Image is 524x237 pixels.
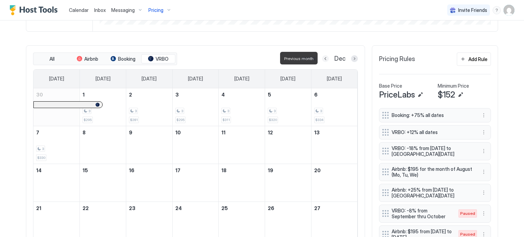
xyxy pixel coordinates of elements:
[188,76,203,82] span: [DATE]
[141,54,175,64] button: VRBO
[172,88,219,126] td: December 3, 2025
[36,167,42,173] span: 14
[36,92,43,98] span: 30
[379,83,402,89] span: Base Price
[106,54,140,64] button: Booking
[135,70,163,88] a: Tuesday
[265,126,311,164] td: December 12, 2025
[265,164,311,177] a: December 19, 2025
[268,167,273,173] span: 19
[173,164,219,177] a: December 17, 2025
[221,130,225,135] span: 11
[69,7,89,13] span: Calendar
[80,88,126,101] a: December 1, 2025
[480,168,488,176] button: More options
[392,145,473,157] span: VRBO: -18% from [DATE] to [GEOGRAPHIC_DATA][DATE]
[83,92,85,98] span: 1
[33,126,79,139] a: December 7, 2025
[80,164,126,202] td: December 15, 2025
[33,126,80,164] td: December 7, 2025
[126,202,172,214] a: December 23, 2025
[129,130,132,135] span: 9
[311,202,358,214] a: December 27, 2025
[219,126,265,139] a: December 11, 2025
[480,147,488,155] button: More options
[280,76,295,82] span: [DATE]
[265,126,311,139] a: December 12, 2025
[35,54,69,64] button: All
[234,76,249,82] span: [DATE]
[89,70,117,88] a: Monday
[142,76,157,82] span: [DATE]
[80,126,126,164] td: December 8, 2025
[222,118,230,122] span: $311
[311,88,358,126] td: December 6, 2025
[94,6,106,14] a: Inbox
[311,164,358,177] a: December 20, 2025
[80,202,126,214] a: December 22, 2025
[219,126,265,164] td: December 11, 2025
[156,56,169,62] span: VRBO
[311,126,358,164] td: December 13, 2025
[460,210,475,217] span: Paused
[70,54,104,64] button: Airbnb
[392,208,452,220] span: VRBO: -8% from September thru October
[480,168,488,176] div: menu
[265,164,311,202] td: December 19, 2025
[84,118,92,122] span: $295
[80,126,126,139] a: December 8, 2025
[37,155,45,160] span: $330
[468,56,487,63] div: Add Rule
[438,83,469,89] span: Minimum Price
[480,189,488,197] div: menu
[314,92,318,98] span: 6
[268,92,271,98] span: 5
[416,91,424,99] button: Edit
[379,90,415,100] span: PriceLabs
[327,76,342,82] span: [DATE]
[80,164,126,177] a: December 15, 2025
[126,88,172,126] td: December 2, 2025
[284,56,314,61] span: Previous month
[129,205,135,211] span: 23
[228,70,256,88] a: Thursday
[172,126,219,164] td: December 10, 2025
[176,118,185,122] span: $295
[314,167,321,173] span: 20
[265,202,311,214] a: December 26, 2025
[33,88,80,126] td: November 30, 2025
[392,129,473,135] span: VRBO: +12% all dates
[69,6,89,14] a: Calendar
[334,55,346,63] span: Dec
[173,202,219,214] a: December 24, 2025
[392,166,473,178] span: Airbnb: $195 for the month of August (Mo, Tu, We)
[88,109,90,113] span: 3
[175,167,180,173] span: 17
[181,70,210,88] a: Wednesday
[7,214,23,230] iframe: Intercom live chat
[173,88,219,101] a: December 3, 2025
[320,70,349,88] a: Saturday
[274,109,276,113] span: 3
[221,92,225,98] span: 4
[315,118,323,122] span: $334
[480,209,488,218] div: menu
[33,88,79,101] a: November 30, 2025
[480,189,488,197] button: More options
[33,202,79,214] a: December 21, 2025
[129,92,132,98] span: 2
[42,70,71,88] a: Sunday
[480,209,488,218] button: More options
[322,55,329,62] button: Previous month
[314,205,320,211] span: 27
[219,202,265,214] a: December 25, 2025
[126,126,172,139] a: December 9, 2025
[311,88,358,101] a: December 6, 2025
[219,164,265,202] td: December 18, 2025
[96,76,111,82] span: [DATE]
[118,56,135,62] span: Booking
[265,88,311,101] a: December 5, 2025
[175,205,182,211] span: 24
[83,167,88,173] span: 15
[126,88,172,101] a: December 2, 2025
